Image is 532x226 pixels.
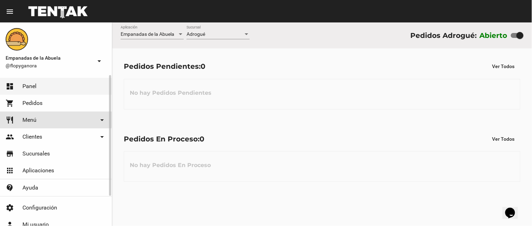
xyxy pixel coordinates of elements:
span: Empanadas de la Abuela [121,31,174,37]
span: Empanadas de la Abuela [6,54,92,62]
span: Ver Todos [492,136,515,142]
span: Panel [22,83,36,90]
h3: No hay Pedidos Pendientes [124,82,217,104]
span: Sucursales [22,150,50,157]
mat-icon: apps [6,166,14,175]
h3: No hay Pedidos En Proceso [124,155,216,176]
mat-icon: contact_support [6,184,14,192]
mat-icon: dashboard [6,82,14,91]
div: Pedidos Pendientes: [124,61,206,72]
span: Aplicaciones [22,167,54,174]
button: Ver Todos [487,133,520,145]
span: 0 [201,62,206,71]
mat-icon: store [6,149,14,158]
span: Adrogué [187,31,205,37]
button: Ver Todos [487,60,520,73]
span: Pedidos [22,100,42,107]
span: Clientes [22,133,42,140]
mat-icon: menu [6,7,14,16]
mat-icon: settings [6,204,14,212]
iframe: chat widget [503,198,525,219]
mat-icon: arrow_drop_down [98,133,106,141]
div: Pedidos En Proceso: [124,133,204,145]
div: Pedidos Adrogué: [410,30,477,41]
mat-icon: arrow_drop_down [95,57,103,65]
span: Configuración [22,204,57,211]
span: Ayuda [22,184,38,191]
mat-icon: people [6,133,14,141]
span: Menú [22,117,36,124]
span: Ver Todos [492,64,515,69]
span: 0 [200,135,204,143]
mat-icon: restaurant [6,116,14,124]
span: @flopyganora [6,62,92,69]
label: Abierto [480,30,508,41]
mat-icon: arrow_drop_down [98,116,106,124]
mat-icon: shopping_cart [6,99,14,107]
img: f0136945-ed32-4f7c-91e3-a375bc4bb2c5.png [6,28,28,51]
